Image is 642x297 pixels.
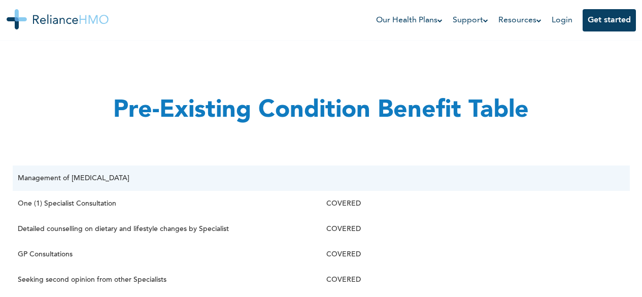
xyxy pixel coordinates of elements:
td: COVERED [321,216,630,242]
h1: Pre-Existing Condition Benefit Table [113,92,529,129]
td: COVERED [321,267,630,292]
a: Support [453,14,488,26]
td: Management of [MEDICAL_DATA] [13,166,321,191]
td: Detailed counselling on dietary and lifestyle changes by Specialist [13,216,321,242]
td: Seeking second opinion from other Specialists [13,267,321,292]
button: Get started [583,9,636,31]
img: Reliance HMO's Logo [7,9,109,29]
td: COVERED [321,191,630,216]
a: Our Health Plans [376,14,443,26]
a: Login [552,16,572,24]
td: COVERED [321,242,630,267]
td: GP Consultations [13,242,321,267]
a: Resources [498,14,542,26]
td: One (1) Specialist Consultation [13,191,321,216]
